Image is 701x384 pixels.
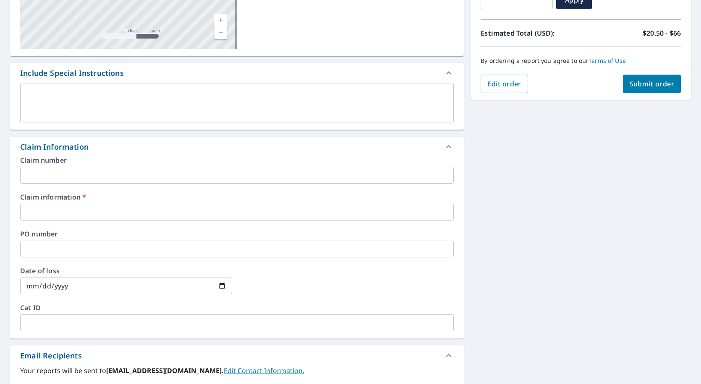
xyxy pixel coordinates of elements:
label: Date of loss [20,267,232,274]
b: [EMAIL_ADDRESS][DOMAIN_NAME]. [106,366,224,375]
div: Claim Information [20,141,89,153]
p: Estimated Total (USD): [481,28,581,38]
span: Submit order [630,79,675,88]
label: PO number [20,231,454,237]
span: Edit order [487,79,521,88]
label: Your reports will be sent to [20,366,454,376]
div: Claim Information [10,137,464,157]
label: Claim number [20,157,454,163]
button: Edit order [481,75,528,93]
p: $20.50 - $66 [643,28,681,38]
label: Cat ID [20,304,454,311]
label: Claim information [20,194,454,200]
div: Email Recipients [20,350,82,361]
button: Submit order [623,75,681,93]
a: EditContactInfo [224,366,304,375]
a: Current Level 17, Zoom In [214,14,227,26]
p: By ordering a report you agree to our [481,57,681,65]
div: Include Special Instructions [10,63,464,83]
div: Include Special Instructions [20,67,124,79]
div: Email Recipients [10,345,464,366]
a: Terms of Use [589,57,626,65]
a: Current Level 17, Zoom Out [214,26,227,39]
